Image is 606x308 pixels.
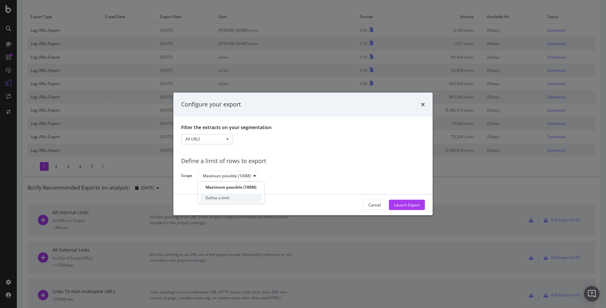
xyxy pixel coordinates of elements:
[181,157,425,165] div: Define a limit of rows to export
[181,124,425,131] p: Filter the extracts on your segmentation
[181,134,233,144] button: All URLS
[421,100,425,109] div: times
[363,200,386,210] button: Cancel
[394,202,420,208] div: Launch Export
[205,184,256,190] div: Maximum possible (100M)
[173,93,433,215] div: modal
[205,195,229,201] div: Define a limit
[389,200,425,210] button: Launch Export
[181,100,241,109] div: Configure your export
[203,174,251,178] div: Maximum possible (100M)
[368,202,381,208] div: Cancel
[584,286,600,302] div: Open Intercom Messenger
[197,171,259,181] button: Maximum possible (100M)
[181,173,192,180] label: Scope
